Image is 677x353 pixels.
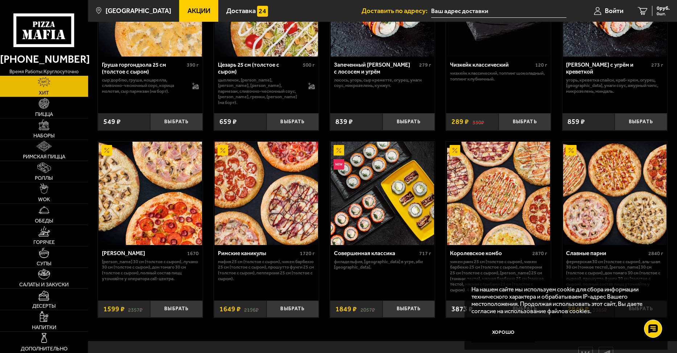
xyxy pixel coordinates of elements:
[334,259,431,270] p: Филадельфия, [GEOGRAPHIC_DATA] в угре, Эби [GEOGRAPHIC_DATA].
[150,300,203,318] button: Выбрать
[257,6,268,16] img: 15daf4d41897b9f0e9f617042186c801.svg
[383,113,435,130] button: Выбрать
[447,142,550,245] img: Королевское комбо
[226,8,256,14] span: Доставка
[450,70,547,82] p: Чизкейк классический, топпинг шоколадный, топпинг клубничный.
[431,4,566,18] input: Ваш адрес доставки
[535,62,547,68] span: 120 г
[33,133,55,138] span: Наборы
[103,306,125,312] span: 1599 ₽
[218,250,298,257] div: Римские каникулы
[215,142,318,245] img: Римские каникулы
[499,113,551,130] button: Выбрать
[218,62,301,75] div: Цезарь 25 см (толстое с сыром)
[330,142,435,245] a: АкционныйНовинкаСовершенная классика
[187,250,199,257] span: 1670
[450,145,460,155] img: Акционный
[335,118,353,125] span: 839 ₽
[35,112,53,117] span: Пицца
[128,306,143,312] s: 2357 ₽
[419,250,431,257] span: 717 г
[267,300,319,318] button: Выбрать
[331,142,434,245] img: Совершенная классика
[106,8,171,14] span: [GEOGRAPHIC_DATA]
[450,62,533,68] div: Чизкейк классический
[471,286,656,315] p: На нашем сайте мы используем cookie для сбора информации технического характера и обрабатываем IP...
[267,113,319,130] button: Выбрать
[334,145,344,155] img: Акционный
[150,113,203,130] button: Выбрать
[450,250,531,257] div: Королевское комбо
[98,142,203,245] a: АкционныйХет Трик
[562,142,667,245] a: АкционныйСлавные парни
[102,259,199,281] p: [PERSON_NAME] 30 см (толстое с сыром), Лучано 30 см (толстое с сыром), Дон Томаго 30 см (толстое ...
[657,6,670,11] span: 0 руб.
[334,77,431,88] p: лосось, угорь, Сыр креметте, огурец, унаги соус, микрозелень, кунжут.
[472,118,484,125] s: 330 ₽
[657,12,670,16] span: 0 шт.
[615,113,667,130] button: Выбрать
[563,142,666,245] img: Славные парни
[103,118,121,125] span: 549 ₽
[451,306,473,312] span: 3873 ₽
[219,306,241,312] span: 1649 ₽
[37,261,51,266] span: Супы
[219,118,237,125] span: 659 ₽
[187,62,199,68] span: 390 г
[360,306,375,312] s: 2057 ₽
[38,197,50,202] span: WOK
[566,77,663,94] p: угорь, креветка спайси, краб-крем, огурец, [GEOGRAPHIC_DATA], унаги соус, ажурный чипс, микрозеле...
[19,282,69,287] span: Салаты и закуски
[566,250,647,257] div: Славные парни
[218,77,301,105] p: цыпленок, [PERSON_NAME], [PERSON_NAME], [PERSON_NAME], пармезан, сливочно-чесночный соус, [PERSON...
[187,8,210,14] span: Акции
[244,306,259,312] s: 2196 ₽
[651,62,663,68] span: 273 г
[566,62,649,75] div: [PERSON_NAME] с угрём и креветкой
[566,145,576,155] img: Акционный
[218,259,315,281] p: Мафия 25 см (толстое с сыром), Чикен Барбекю 25 см (толстое с сыром), Прошутто Фунги 25 см (толст...
[102,145,112,155] img: Акционный
[605,8,623,14] span: Войти
[334,62,417,75] div: Запеченный [PERSON_NAME] с лососем и угрём
[33,240,55,245] span: Горячее
[446,142,551,245] a: АкционныйКоролевское комбо
[39,90,49,96] span: Хит
[451,118,469,125] span: 289 ₽
[450,259,547,292] p: Чикен Ранч 25 см (толстое с сыром), Чикен Барбекю 25 см (толстое с сыром), Пепперони 25 см (толст...
[35,218,53,224] span: Обеды
[102,250,186,257] div: [PERSON_NAME]
[419,62,431,68] span: 279 г
[32,325,56,330] span: Напитки
[334,159,344,170] img: Новинка
[300,250,315,257] span: 1720 г
[23,154,65,159] span: Римская пицца
[21,346,67,352] span: Дополнительно
[648,250,663,257] span: 2840 г
[532,250,547,257] span: 2870 г
[99,142,202,245] img: Хет Трик
[362,8,431,14] span: Доставить по адресу:
[102,62,185,75] div: Груша горгондзола 25 см (толстое с сыром)
[35,175,53,181] span: Роллы
[383,300,435,318] button: Выбрать
[303,62,315,68] span: 500 г
[566,259,663,292] p: Фермерская 30 см (толстое с сыром), Аль-Шам 30 см (тонкое тесто), [PERSON_NAME] 30 см (толстое с ...
[334,250,417,257] div: Совершенная классика
[218,145,228,155] img: Акционный
[471,321,535,342] button: Хорошо
[335,306,357,312] span: 1849 ₽
[567,118,585,125] span: 859 ₽
[102,77,185,94] p: сыр дорблю, груша, моцарелла, сливочно-чесночный соус, корица молотая, сыр пармезан (на борт).
[214,142,319,245] a: АкционныйРимские каникулы
[32,303,56,309] span: Десерты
